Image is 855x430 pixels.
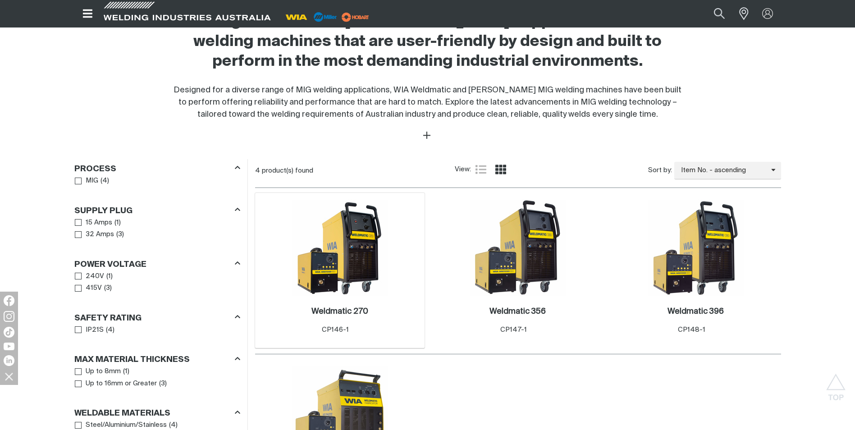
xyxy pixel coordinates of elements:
[86,325,104,335] span: IP21S
[826,374,846,394] button: Scroll to top
[668,306,724,317] a: Weldmatic 396
[86,379,157,389] span: Up to 16mm or Greater
[339,10,372,24] img: miller
[4,295,14,306] img: Facebook
[339,14,372,20] a: miller
[648,165,672,176] span: Sort by:
[648,200,744,296] img: Weldmatic 396
[75,270,105,283] a: 240V
[500,326,527,333] span: CP147-1
[489,306,546,317] a: Weldmatic 356
[470,200,566,296] img: Weldmatic 356
[74,260,146,270] h3: Power Voltage
[101,176,109,186] span: ( 4 )
[692,4,734,24] input: Product name or item number...
[74,355,190,365] h3: Max Material Thickness
[75,366,121,378] a: Up to 8mm
[311,307,368,316] h2: Weldmatic 270
[1,369,17,384] img: hide socials
[86,271,104,282] span: 240V
[74,311,240,324] div: Safety Rating
[255,166,455,175] div: 4
[75,217,113,229] a: 15 Amps
[116,229,124,240] span: ( 3 )
[262,167,313,174] span: product(s) found
[476,164,486,175] a: List view
[74,206,133,216] h3: Supply Plug
[86,176,98,186] span: MIG
[74,313,142,324] h3: Safety Rating
[255,159,781,182] section: Product list controls
[75,324,104,336] a: IP21S
[86,283,102,293] span: 415V
[668,307,724,316] h2: Weldmatic 396
[174,86,681,119] span: Designed for a diverse range of MIG welding applications, WIA Weldmatic and [PERSON_NAME] MIG wel...
[74,162,240,174] div: Process
[114,218,121,228] span: ( 1 )
[75,324,240,336] ul: Safety Rating
[292,200,388,296] img: Weldmatic 270
[106,325,114,335] span: ( 4 )
[489,307,546,316] h2: Weldmatic 356
[674,165,771,176] span: Item No. - ascending
[74,408,170,419] h3: Weldable Materials
[75,175,99,187] a: MIG
[75,282,102,294] a: 415V
[74,258,240,270] div: Power Voltage
[174,12,682,72] h2: Welding Industries of [GEOGRAPHIC_DATA] supplies modern MIG welding machines that are user-friend...
[75,217,240,241] ul: Supply Plug
[311,306,368,317] a: Weldmatic 270
[4,355,14,366] img: LinkedIn
[678,326,705,333] span: CP148-1
[123,366,129,377] span: ( 1 )
[75,378,157,390] a: Up to 16mm or Greater
[86,229,114,240] span: 32 Amps
[159,379,167,389] span: ( 3 )
[74,407,240,419] div: Weldable Materials
[4,343,14,350] img: YouTube
[74,353,240,366] div: Max Material Thickness
[75,366,240,389] ul: Max Material Thickness
[75,229,114,241] a: 32 Amps
[455,165,471,175] span: View:
[4,311,14,322] img: Instagram
[4,327,14,338] img: TikTok
[704,4,735,24] button: Search products
[86,218,112,228] span: 15 Amps
[74,204,240,216] div: Supply Plug
[104,283,112,293] span: ( 3 )
[86,366,121,377] span: Up to 8mm
[75,175,240,187] ul: Process
[322,326,349,333] span: CP146-1
[75,270,240,294] ul: Power Voltage
[106,271,113,282] span: ( 1 )
[74,164,116,174] h3: Process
